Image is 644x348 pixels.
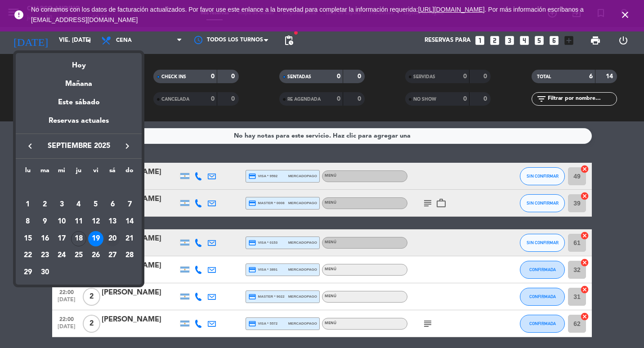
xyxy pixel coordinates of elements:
th: sábado [104,165,121,179]
div: 23 [37,248,53,263]
td: 5 de septiembre de 2025 [87,196,104,214]
td: 29 de septiembre de 2025 [19,264,36,281]
div: 20 [105,231,120,246]
td: 8 de septiembre de 2025 [19,213,36,230]
span: septiembre 2025 [38,140,119,152]
div: 15 [20,231,36,246]
td: 20 de septiembre de 2025 [104,230,121,247]
td: 23 de septiembre de 2025 [36,247,54,264]
div: 9 [37,214,53,229]
div: 22 [20,248,36,263]
td: 15 de septiembre de 2025 [19,230,36,247]
div: 25 [71,248,86,263]
div: 28 [122,248,137,263]
td: 16 de septiembre de 2025 [36,230,54,247]
th: domingo [121,165,138,179]
th: lunes [19,165,36,179]
button: keyboard_arrow_right [119,140,135,152]
div: 24 [54,248,69,263]
td: 25 de septiembre de 2025 [70,247,87,264]
div: 10 [54,214,69,229]
div: 4 [71,197,86,212]
div: 26 [88,248,103,263]
div: 30 [37,265,53,280]
div: 6 [105,197,120,212]
th: jueves [70,165,87,179]
td: 4 de septiembre de 2025 [70,196,87,214]
div: 16 [37,231,53,246]
div: 27 [105,248,120,263]
td: 9 de septiembre de 2025 [36,213,54,230]
div: 11 [71,214,86,229]
div: 17 [54,231,69,246]
div: 29 [20,265,36,280]
td: 14 de septiembre de 2025 [121,213,138,230]
td: 11 de septiembre de 2025 [70,213,87,230]
div: Hoy [16,53,142,71]
td: 21 de septiembre de 2025 [121,230,138,247]
td: 13 de septiembre de 2025 [104,213,121,230]
div: 19 [88,231,103,246]
div: 21 [122,231,137,246]
td: 22 de septiembre de 2025 [19,247,36,264]
td: 6 de septiembre de 2025 [104,196,121,214]
i: keyboard_arrow_left [25,141,36,152]
td: 24 de septiembre de 2025 [53,247,70,264]
td: 28 de septiembre de 2025 [121,247,138,264]
div: Mañana [16,71,142,90]
td: 1 de septiembre de 2025 [19,196,36,214]
div: 18 [71,231,86,246]
td: 2 de septiembre de 2025 [36,196,54,214]
div: 3 [54,197,69,212]
i: keyboard_arrow_right [122,141,133,152]
div: 14 [122,214,137,229]
td: 3 de septiembre de 2025 [53,196,70,214]
th: miércoles [53,165,70,179]
div: 12 [88,214,103,229]
td: 19 de septiembre de 2025 [87,230,104,247]
td: 27 de septiembre de 2025 [104,247,121,264]
td: 18 de septiembre de 2025 [70,230,87,247]
div: 13 [105,214,120,229]
div: 7 [122,197,137,212]
div: 8 [20,214,36,229]
button: keyboard_arrow_left [22,140,38,152]
td: 12 de septiembre de 2025 [87,213,104,230]
div: 2 [37,197,53,212]
td: 30 de septiembre de 2025 [36,264,54,281]
td: 17 de septiembre de 2025 [53,230,70,247]
div: Este sábado [16,90,142,115]
th: martes [36,165,54,179]
th: viernes [87,165,104,179]
div: 5 [88,197,103,212]
div: 1 [20,197,36,212]
div: Reservas actuales [16,115,142,134]
td: 26 de septiembre de 2025 [87,247,104,264]
td: 10 de septiembre de 2025 [53,213,70,230]
td: SEP. [19,179,138,196]
td: 7 de septiembre de 2025 [121,196,138,214]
